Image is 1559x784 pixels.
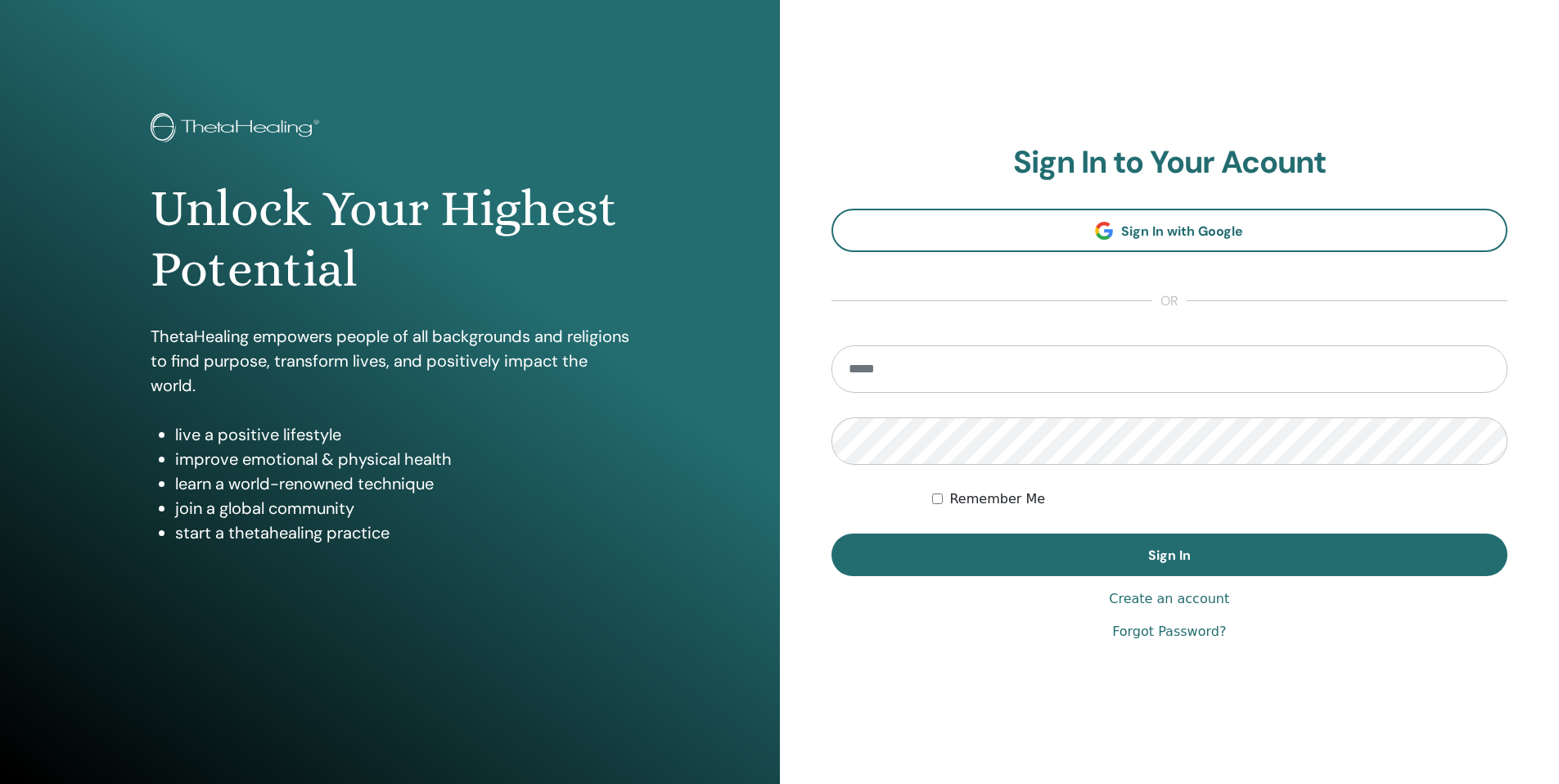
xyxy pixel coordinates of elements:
li: learn a world-renowned technique [175,471,629,496]
li: live a positive lifestyle [175,422,629,447]
li: improve emotional & physical health [175,447,629,471]
span: Sign In with Google [1121,223,1243,240]
div: Keep me authenticated indefinitely or until I manually logout [932,489,1507,509]
li: join a global community [175,496,629,520]
p: ThetaHealing empowers people of all backgrounds and religions to find purpose, transform lives, a... [151,324,629,398]
a: Forgot Password? [1112,622,1226,642]
a: Sign In with Google [831,209,1508,252]
h1: Unlock Your Highest Potential [151,178,629,300]
a: Create an account [1109,589,1229,609]
button: Sign In [831,534,1508,576]
li: start a thetahealing practice [175,520,629,545]
label: Remember Me [949,489,1045,509]
span: Sign In [1148,547,1191,564]
span: or [1152,291,1187,311]
h2: Sign In to Your Acount [831,144,1508,182]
